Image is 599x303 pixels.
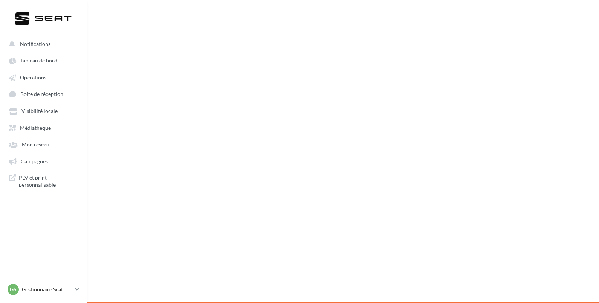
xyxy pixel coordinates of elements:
a: Tableau de bord [5,53,82,67]
span: Mon réseau [22,142,49,148]
span: Campagnes [21,158,48,164]
span: Tableau de bord [20,58,57,64]
span: Boîte de réception [20,91,63,97]
span: PLV et print personnalisable [19,174,78,189]
a: Campagnes [5,154,82,168]
span: Visibilité locale [21,108,58,114]
button: Notifications [5,37,79,50]
a: Visibilité locale [5,104,82,117]
span: GS [10,286,17,293]
a: Médiathèque [5,121,82,134]
a: Boîte de réception [5,87,82,101]
a: GS Gestionnaire Seat [6,282,81,297]
span: Opérations [20,74,46,81]
p: Gestionnaire Seat [22,286,72,293]
span: Notifications [20,41,50,47]
a: PLV et print personnalisable [5,171,82,192]
a: Opérations [5,70,82,84]
span: Médiathèque [20,125,51,131]
a: Mon réseau [5,137,82,151]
